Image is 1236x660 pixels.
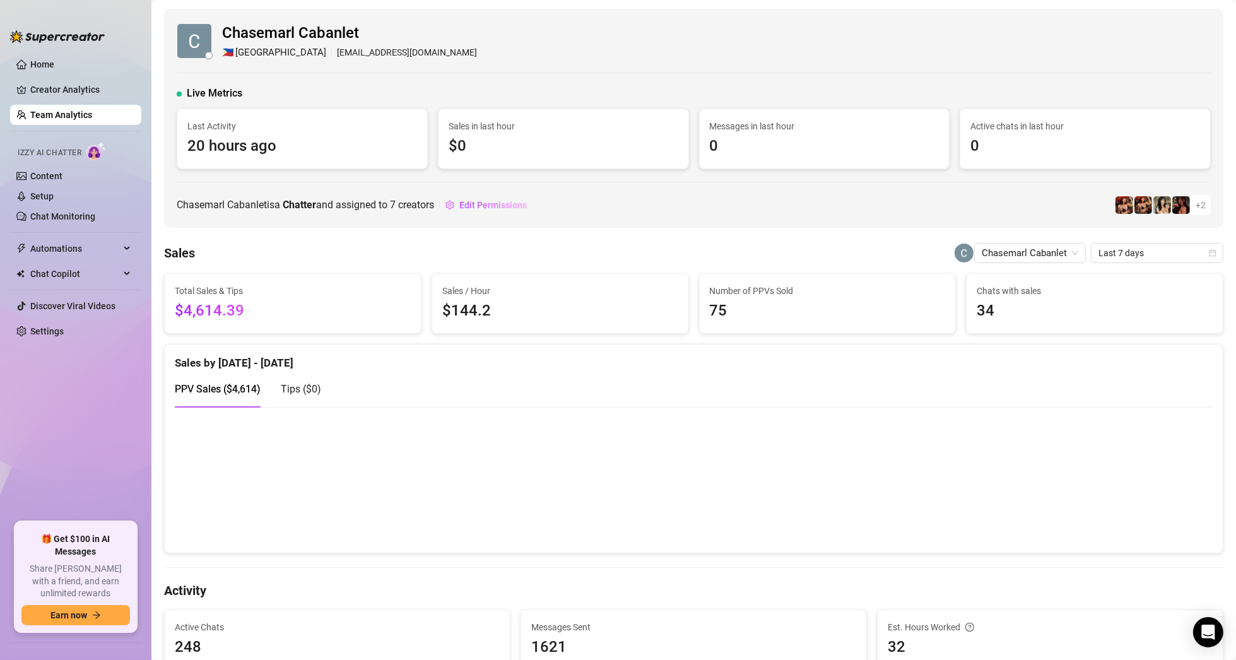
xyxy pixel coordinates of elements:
[955,244,974,262] img: Chasemarl Cabanlet
[710,299,946,323] span: 75
[30,80,131,100] a: Creator Analytics
[390,199,396,211] span: 7
[175,620,500,634] span: Active Chats
[222,21,477,45] span: Chasemarl Cabanlet
[442,299,678,323] span: $144.2
[30,110,92,120] a: Team Analytics
[18,147,81,159] span: Izzy AI Chatter
[16,269,25,278] img: Chat Copilot
[977,284,1213,298] span: Chats with sales
[1172,196,1190,214] img: steph
[177,197,434,213] span: Chasemarl Cabanlet is a and assigned to creators
[92,611,101,620] span: arrow-right
[175,284,411,298] span: Total Sales & Tips
[710,119,939,133] span: Messages in last hour
[531,635,856,659] span: 1621
[1134,196,1152,214] img: OxilleryOF
[187,134,417,158] span: 20 hours ago
[222,45,477,61] div: [EMAIL_ADDRESS][DOMAIN_NAME]
[21,533,130,558] span: 🎁 Get $100 in AI Messages
[888,635,1213,659] span: 32
[1153,196,1171,214] img: Candylion
[30,301,115,311] a: Discover Viral Videos
[531,620,856,634] span: Messages Sent
[187,119,417,133] span: Last Activity
[281,383,321,395] span: Tips ( $0 )
[175,635,500,659] span: 248
[965,620,974,634] span: question-circle
[50,610,87,620] span: Earn now
[442,284,678,298] span: Sales / Hour
[30,326,64,336] a: Settings
[164,244,195,262] h4: Sales
[445,195,527,215] button: Edit Permissions
[30,191,54,201] a: Setup
[175,299,411,323] span: $4,614.39
[1115,196,1133,214] img: Oxillery
[1193,617,1223,647] div: Open Intercom Messenger
[449,119,678,133] span: Sales in last hour
[86,142,106,160] img: AI Chatter
[283,199,316,211] b: Chatter
[710,284,946,298] span: Number of PPVs Sold
[16,244,26,254] span: thunderbolt
[977,299,1213,323] span: 34
[235,45,326,61] span: [GEOGRAPHIC_DATA]
[30,211,95,221] a: Chat Monitoring
[1209,249,1216,257] span: calendar
[175,383,261,395] span: PPV Sales ( $4,614 )
[21,563,130,600] span: Share [PERSON_NAME] with a friend, and earn unlimited rewards
[449,134,678,158] span: $0
[30,59,54,69] a: Home
[445,201,454,209] span: setting
[10,30,105,43] img: logo-BBDzfeDw.svg
[21,605,130,625] button: Earn nowarrow-right
[30,171,62,181] a: Content
[187,86,242,101] span: Live Metrics
[175,345,1213,372] div: Sales by [DATE] - [DATE]
[30,239,120,259] span: Automations
[710,134,939,158] span: 0
[1098,244,1216,262] span: Last 7 days
[459,200,527,210] span: Edit Permissions
[164,582,1223,599] h4: Activity
[1196,198,1206,212] span: + 2
[970,134,1200,158] span: 0
[222,45,234,61] span: 🇵🇭
[177,24,211,58] img: Chasemarl Cabanlet
[30,264,120,284] span: Chat Copilot
[970,119,1200,133] span: Active chats in last hour
[982,244,1078,262] span: Chasemarl Cabanlet
[888,620,1213,634] div: Est. Hours Worked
